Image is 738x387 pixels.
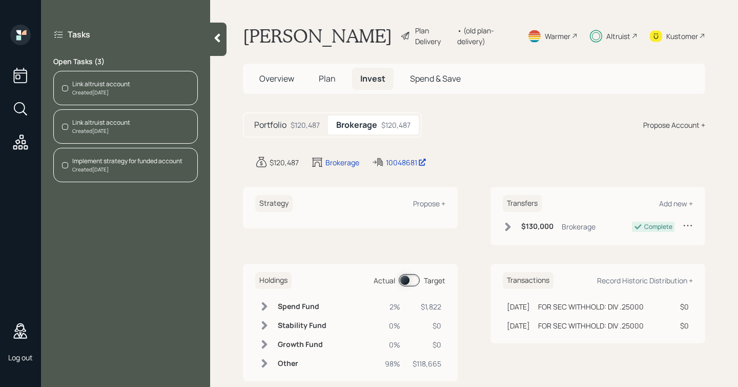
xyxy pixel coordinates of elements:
div: Created [DATE] [72,166,182,173]
div: Created [DATE] [72,89,130,96]
span: Spend & Save [410,73,461,84]
div: [DATE] [507,301,530,312]
div: $120,487 [270,157,299,168]
span: Invest [360,73,385,84]
h6: Spend Fund [278,302,326,311]
div: Complete [644,222,672,231]
div: $0 [413,320,441,331]
div: Plan Delivery [415,25,452,47]
h6: $130,000 [521,222,553,231]
h6: Holdings [255,272,292,289]
div: Kustomer [666,31,698,42]
div: Altruist [606,31,630,42]
div: Add new + [659,199,693,208]
div: Propose Account + [643,120,705,130]
label: Tasks [68,29,90,40]
div: $1,822 [413,301,441,312]
div: $120,487 [291,120,320,130]
div: [DATE] [507,320,530,331]
div: $118,665 [413,358,441,369]
div: Link altruist account [72,118,130,127]
div: Link altruist account [72,80,130,89]
h6: Transactions [503,272,553,289]
div: Actual [374,275,395,286]
div: $0 [680,301,689,312]
div: 0% [385,339,400,350]
div: 98% [385,358,400,369]
div: Brokerage [325,157,359,168]
div: Implement strategy for funded account [72,157,182,166]
h5: Brokerage [336,120,377,130]
div: 10048681 [386,157,426,168]
h6: Stability Fund [278,321,326,330]
h5: Portfolio [254,120,286,130]
h6: Strategy [255,195,293,212]
div: Created [DATE] [72,127,130,135]
div: $120,487 [381,120,411,130]
h6: Growth Fund [278,340,326,349]
div: Log out [8,353,33,362]
div: 0% [385,320,400,331]
div: 2% [385,301,400,312]
h6: Other [278,359,326,368]
div: Brokerage [562,221,596,232]
div: Record Historic Distribution + [597,276,693,285]
div: Target [424,275,445,286]
div: Propose + [413,199,445,208]
span: Plan [319,73,336,84]
label: Open Tasks ( 3 ) [53,56,198,67]
div: • (old plan-delivery) [457,25,515,47]
div: $0 [680,320,689,331]
div: $0 [413,339,441,350]
h6: Transfers [503,195,542,212]
span: Overview [259,73,294,84]
h1: [PERSON_NAME] [243,25,392,47]
div: Warmer [545,31,570,42]
div: FOR SEC WITHHOLD: DIV .25000 [538,301,644,312]
div: FOR SEC WITHHOLD: DIV .25000 [538,320,644,331]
